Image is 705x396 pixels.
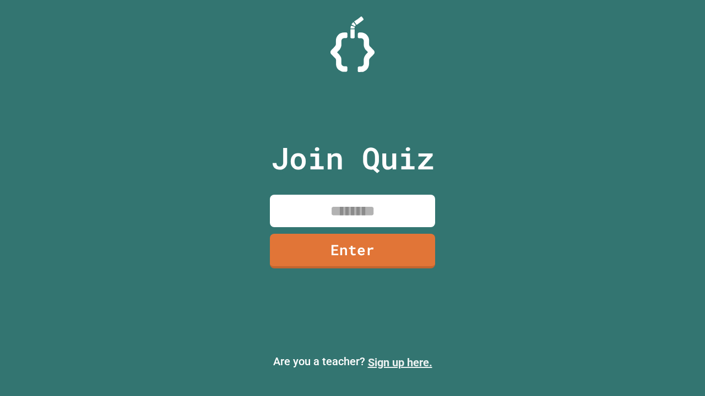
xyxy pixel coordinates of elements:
img: Logo.svg [330,16,375,72]
p: Join Quiz [271,135,435,181]
p: Are you a teacher? [9,353,696,371]
a: Enter [270,234,435,268]
iframe: chat widget [614,304,694,351]
a: Sign up here. [368,356,432,369]
iframe: chat widget [659,352,694,385]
